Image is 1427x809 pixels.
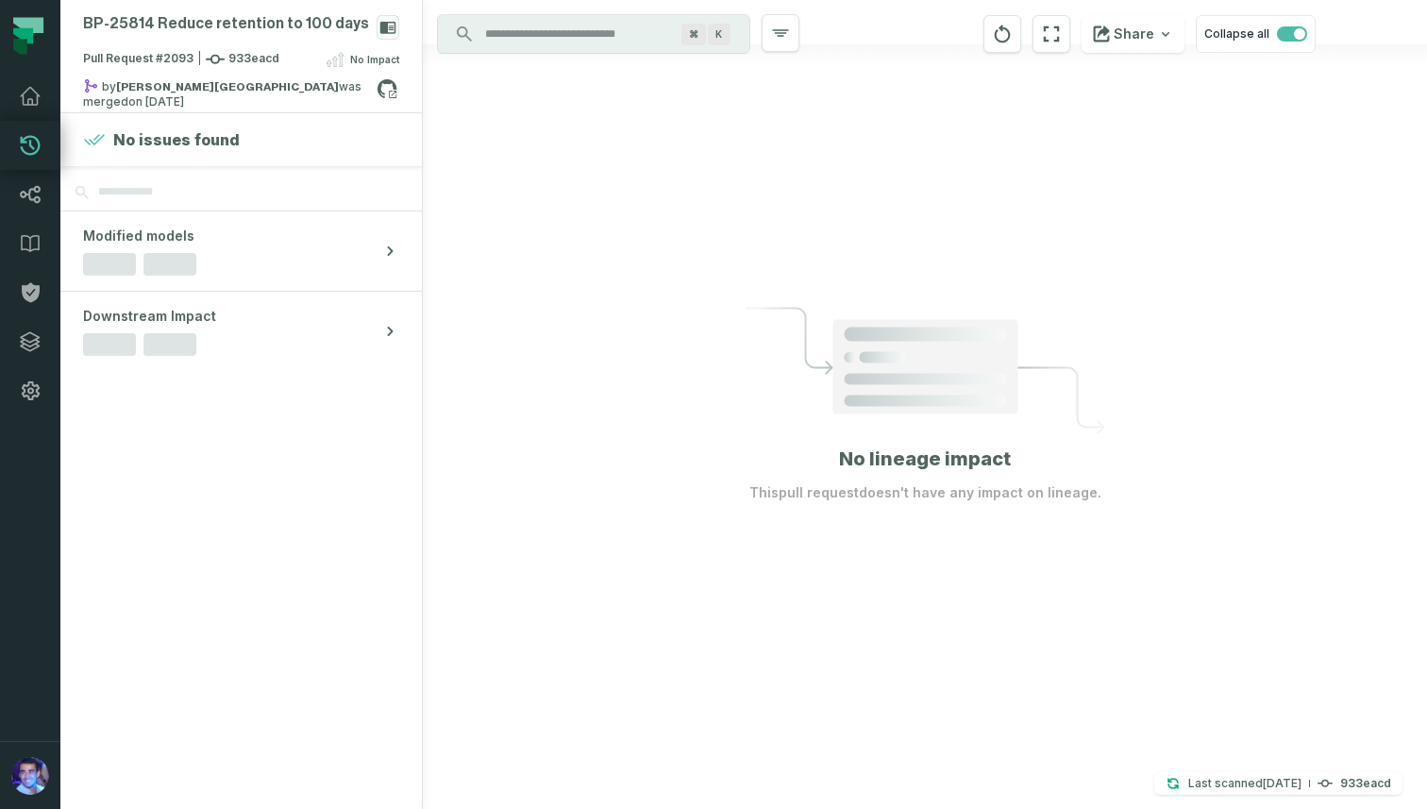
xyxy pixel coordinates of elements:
[1082,15,1184,53] button: Share
[839,446,1011,472] h1: No lineage impact
[113,128,240,151] h4: No issues found
[83,227,194,245] span: Modified models
[11,757,49,795] img: avatar of Teddy Fernandes
[83,307,216,326] span: Downstream Impact
[350,52,399,67] span: No Impact
[375,76,399,101] a: View on github
[1263,776,1301,790] relative-time: Sep 1, 2025, 3:14 PM GMT+3
[60,292,422,371] button: Downstream Impact
[128,94,184,109] relative-time: Nov 12, 2024, 11:59 AM GMT+2
[83,78,377,101] div: by was merged
[1188,774,1301,793] p: Last scanned
[681,24,706,45] span: Press ⌘ + K to focus the search bar
[1340,778,1391,789] h4: 933eacd
[116,81,339,93] strong: Omer London (somerl20)
[1196,15,1316,53] button: Collapse all
[60,211,422,291] button: Modified models
[708,24,730,45] span: Press ⌘ + K to focus the search bar
[83,50,279,69] span: Pull Request #2093 933eacd
[749,483,1101,502] p: This pull request doesn't have any impact on lineage.
[1154,772,1402,795] button: Last scanned[DATE] 3:14:25 PM933eacd
[83,15,369,33] div: BP-25814 Reduce retention to 100 days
